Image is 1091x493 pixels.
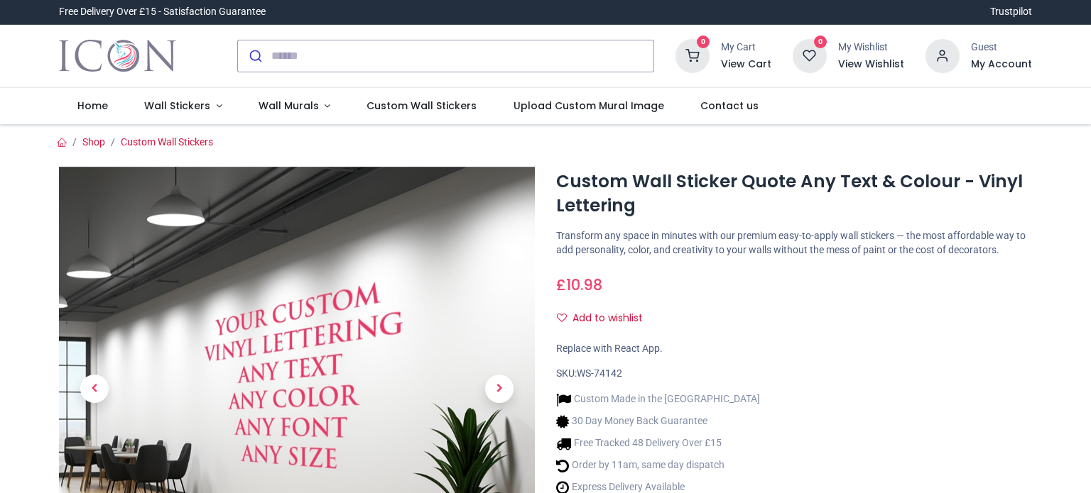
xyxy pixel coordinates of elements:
[514,99,664,113] span: Upload Custom Mural Image
[82,136,105,148] a: Shop
[77,99,108,113] span: Home
[990,5,1032,19] a: Trustpilot
[721,57,771,72] a: View Cart
[259,99,319,113] span: Wall Murals
[675,49,710,60] a: 0
[556,458,760,473] li: Order by 11am, same day dispatch
[556,229,1032,257] p: Transform any space in minutes with our premium easy-to-apply wall stickers — the most affordable...
[566,275,602,295] span: 10.98
[838,40,904,55] div: My Wishlist
[367,99,477,113] span: Custom Wall Stickers
[971,57,1032,72] a: My Account
[793,49,827,60] a: 0
[240,88,349,125] a: Wall Murals
[556,392,760,407] li: Custom Made in the [GEOGRAPHIC_DATA]
[556,436,760,451] li: Free Tracked 48 Delivery Over £15
[556,275,602,295] span: £
[485,375,514,403] span: Next
[238,40,271,72] button: Submit
[814,35,827,49] sup: 0
[144,99,210,113] span: Wall Stickers
[838,57,904,72] a: View Wishlist
[700,99,759,113] span: Contact us
[556,306,655,331] button: Add to wishlistAdd to wishlist
[971,40,1032,55] div: Guest
[721,40,771,55] div: My Cart
[577,367,622,379] span: WS-74142
[59,36,176,76] a: Logo of Icon Wall Stickers
[126,88,240,125] a: Wall Stickers
[80,375,109,403] span: Previous
[59,5,266,19] div: Free Delivery Over £15 - Satisfaction Guarantee
[556,170,1032,218] h1: Custom Wall Sticker Quote Any Text & Colour - Vinyl Lettering
[556,342,1032,356] div: Replace with React App.
[556,367,1032,381] div: SKU:
[59,36,176,76] img: Icon Wall Stickers
[697,35,710,49] sup: 0
[556,414,760,429] li: 30 Day Money Back Guarantee
[121,136,213,148] a: Custom Wall Stickers
[557,313,567,323] i: Add to wishlist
